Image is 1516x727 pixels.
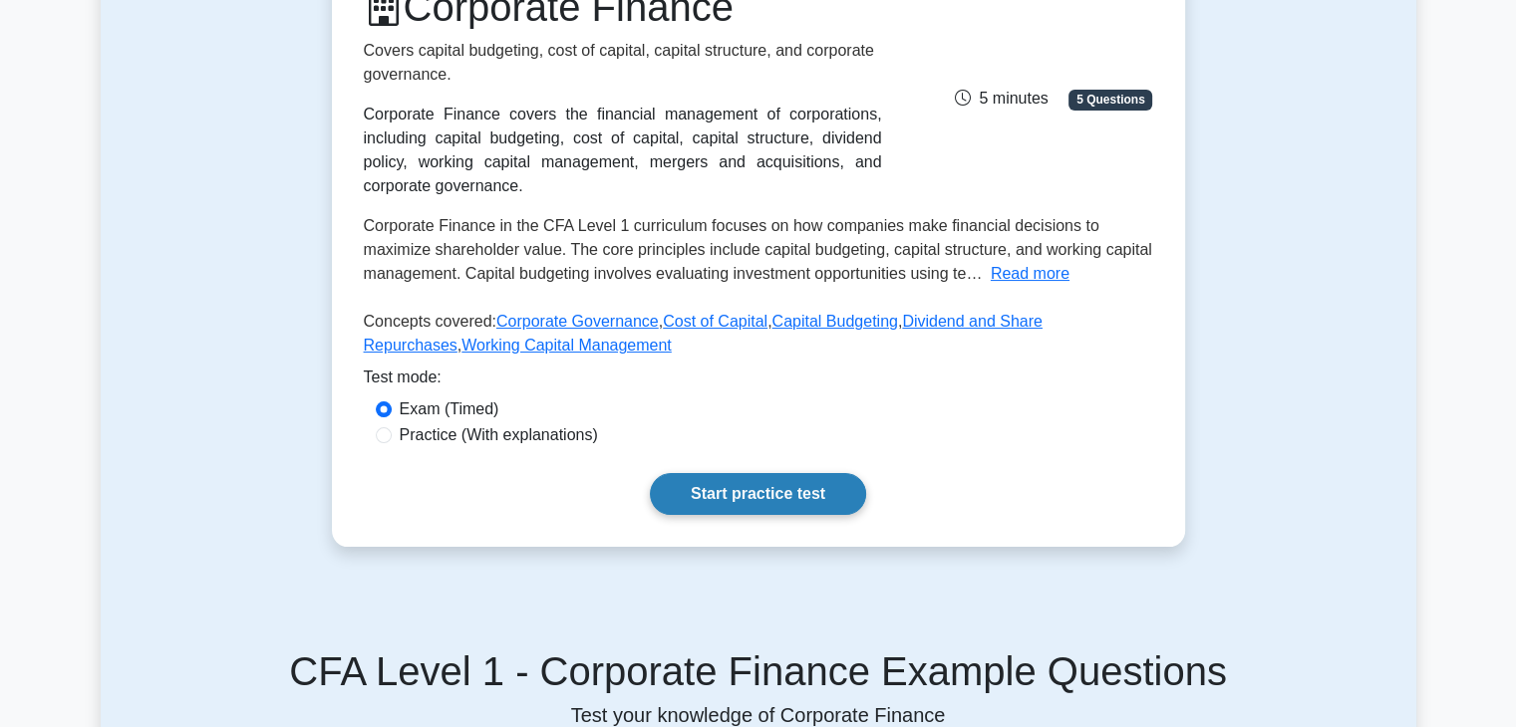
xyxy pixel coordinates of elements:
a: Working Capital Management [461,337,671,354]
div: Corporate Finance covers the financial management of corporations, including capital budgeting, c... [364,103,882,198]
span: 5 Questions [1068,90,1152,110]
p: Test your knowledge of Corporate Finance [125,703,1392,727]
h5: CFA Level 1 - Corporate Finance Example Questions [125,647,1392,695]
div: Test mode: [364,365,1153,397]
p: Covers capital budgeting, cost of capital, capital structure, and corporate governance. [364,39,882,87]
a: Corporate Governance [496,313,659,330]
label: Exam (Timed) [400,397,499,421]
span: Corporate Finance in the CFA Level 1 curriculum focuses on how companies make financial decisions... [364,217,1152,282]
button: Read more [991,262,1069,286]
a: Capital Budgeting [772,313,898,330]
label: Practice (With explanations) [400,423,598,447]
p: Concepts covered: , , , , [364,310,1153,365]
a: Start practice test [650,473,866,515]
a: Cost of Capital [663,313,767,330]
span: 5 minutes [955,90,1048,107]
